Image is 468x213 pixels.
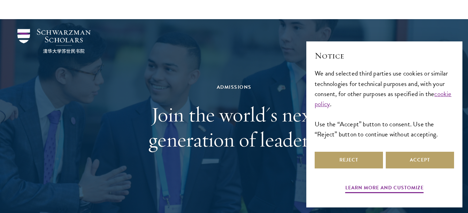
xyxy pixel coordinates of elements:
[315,68,454,139] div: We and selected third parties use cookies or similar technologies for technical purposes and, wit...
[315,50,454,62] h2: Notice
[17,29,91,53] img: Schwarzman Scholars
[315,152,383,168] button: Reject
[386,152,454,168] button: Accept
[345,183,424,194] button: Learn more and customize
[114,83,354,92] div: Admissions
[114,102,354,152] h1: Join the world's next generation of leaders.
[315,89,452,109] a: cookie policy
